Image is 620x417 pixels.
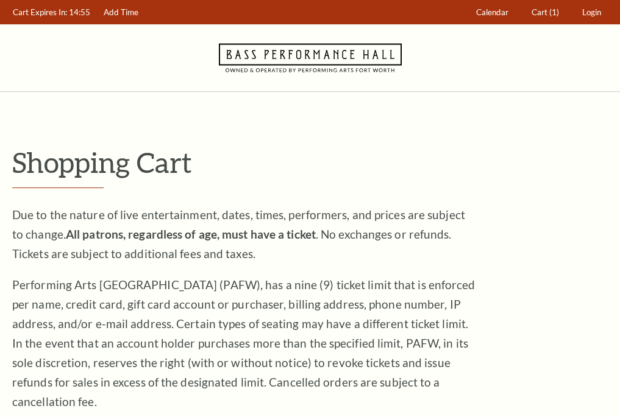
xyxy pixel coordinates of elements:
[582,7,601,17] span: Login
[13,7,67,17] span: Cart Expires In:
[532,7,547,17] span: Cart
[476,7,508,17] span: Calendar
[66,227,316,241] strong: All patrons, regardless of age, must have a ticket
[12,208,465,261] span: Due to the nature of live entertainment, dates, times, performers, and prices are subject to chan...
[12,275,476,412] p: Performing Arts [GEOGRAPHIC_DATA] (PAFW), has a nine (9) ticket limit that is enforced per name, ...
[471,1,515,24] a: Calendar
[549,7,559,17] span: (1)
[12,147,608,178] p: Shopping Cart
[526,1,565,24] a: Cart (1)
[69,7,90,17] span: 14:55
[98,1,144,24] a: Add Time
[577,1,607,24] a: Login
